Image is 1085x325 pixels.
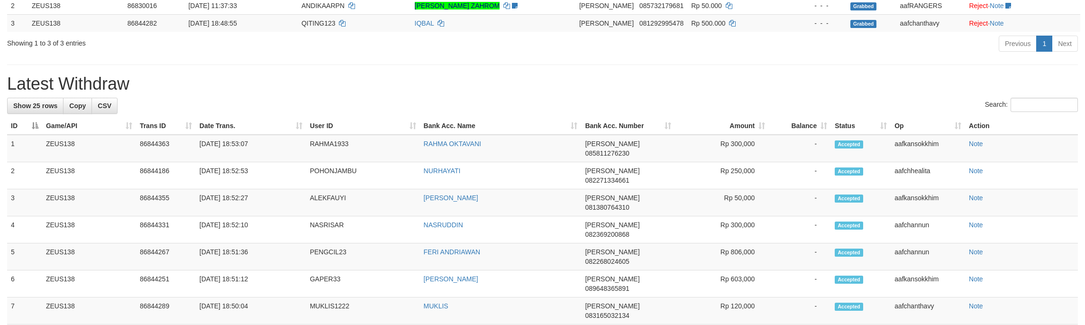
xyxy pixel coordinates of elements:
[196,117,306,135] th: Date Trans.: activate to sort column ascending
[424,167,461,175] a: NURHAYATI
[136,162,196,189] td: 86844186
[196,243,306,270] td: [DATE] 18:51:36
[769,297,831,325] td: -
[585,167,639,175] span: [PERSON_NAME]
[424,194,478,202] a: [PERSON_NAME]
[769,216,831,243] td: -
[969,140,983,148] a: Note
[42,297,136,325] td: ZEUS138
[585,221,639,229] span: [PERSON_NAME]
[136,243,196,270] td: 86844267
[196,297,306,325] td: [DATE] 18:50:04
[196,189,306,216] td: [DATE] 18:52:27
[891,297,965,325] td: aafchanthavy
[969,167,983,175] a: Note
[769,135,831,162] td: -
[891,216,965,243] td: aafchannun
[7,135,42,162] td: 1
[675,270,769,297] td: Rp 603,000
[196,162,306,189] td: [DATE] 18:52:53
[196,216,306,243] td: [DATE] 18:52:10
[424,302,448,310] a: MUKLIS
[42,135,136,162] td: ZEUS138
[579,2,634,9] span: [PERSON_NAME]
[136,189,196,216] td: 86844355
[891,162,965,189] td: aafchhealita
[787,19,843,28] div: - - -
[585,194,639,202] span: [PERSON_NAME]
[415,19,434,27] a: IQBAL
[7,162,42,189] td: 2
[7,98,64,114] a: Show 25 rows
[128,19,157,27] span: 86844282
[769,162,831,189] td: -
[136,297,196,325] td: 86844289
[7,14,28,32] td: 3
[639,2,684,9] span: Copy 085732179681 to clipboard
[196,270,306,297] td: [DATE] 18:51:12
[965,117,1078,135] th: Action
[128,2,157,9] span: 86830016
[891,270,965,297] td: aafkansokkhim
[675,117,769,135] th: Amount: activate to sort column ascending
[306,162,420,189] td: POHONJAMBU
[675,135,769,162] td: Rp 300,000
[42,216,136,243] td: ZEUS138
[835,276,863,284] span: Accepted
[7,35,445,48] div: Showing 1 to 3 of 3 entries
[1011,98,1078,112] input: Search:
[42,162,136,189] td: ZEUS138
[675,162,769,189] td: Rp 250,000
[990,19,1004,27] a: Note
[585,258,629,265] span: Copy 082268024605 to clipboard
[769,189,831,216] td: -
[675,297,769,325] td: Rp 120,000
[835,222,863,230] span: Accepted
[969,248,983,256] a: Note
[969,2,988,9] a: Reject
[7,117,42,135] th: ID: activate to sort column descending
[769,243,831,270] td: -
[306,216,420,243] td: NASRISAR
[969,194,983,202] a: Note
[136,135,196,162] td: 86844363
[990,2,1004,9] a: Note
[585,204,629,211] span: Copy 081380764310 to clipboard
[42,189,136,216] td: ZEUS138
[7,297,42,325] td: 7
[769,270,831,297] td: -
[585,312,629,319] span: Copy 083165032134 to clipboard
[969,19,988,27] a: Reject
[7,270,42,297] td: 6
[835,140,863,149] span: Accepted
[188,19,237,27] span: [DATE] 18:48:55
[424,221,463,229] a: NASRUDDIN
[306,270,420,297] td: GAPER33
[585,149,629,157] span: Copy 085811276230 to clipboard
[306,189,420,216] td: ALEKFAUYI
[769,117,831,135] th: Balance: activate to sort column ascending
[581,117,675,135] th: Bank Acc. Number: activate to sort column ascending
[585,231,629,238] span: Copy 082369200868 to clipboard
[415,2,500,9] a: [PERSON_NAME] ZAHROM
[69,102,86,110] span: Copy
[639,19,684,27] span: Copy 081292995478 to clipboard
[91,98,118,114] a: CSV
[63,98,92,114] a: Copy
[306,243,420,270] td: PENGCIL23
[896,14,966,32] td: aafchanthavy
[965,14,1080,32] td: ·
[7,74,1078,93] h1: Latest Withdraw
[424,248,481,256] a: FERI ANDRIAWAN
[136,216,196,243] td: 86844331
[579,19,634,27] span: [PERSON_NAME]
[42,270,136,297] td: ZEUS138
[424,140,481,148] a: RAHMA OKTAVANI
[787,1,843,10] div: - - -
[42,117,136,135] th: Game/API: activate to sort column ascending
[835,167,863,176] span: Accepted
[7,216,42,243] td: 4
[188,2,237,9] span: [DATE] 11:37:33
[691,2,722,9] span: Rp 50.000
[585,302,639,310] span: [PERSON_NAME]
